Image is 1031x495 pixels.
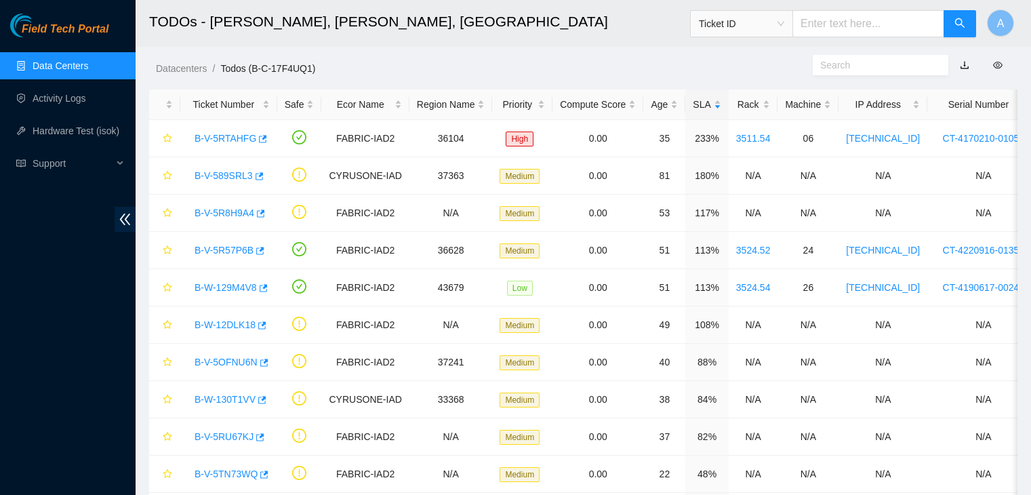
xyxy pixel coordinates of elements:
a: B-W-130T1VV [195,394,256,405]
button: star [157,351,173,373]
td: 49 [643,306,685,344]
button: star [157,463,173,485]
span: star [163,395,172,405]
a: 3511.54 [736,133,771,144]
a: B-W-12DLK18 [195,319,256,330]
span: read [16,159,26,168]
input: Search [820,58,930,73]
span: Medium [500,206,540,221]
a: Akamai TechnologiesField Tech Portal [10,24,108,42]
td: N/A [777,157,838,195]
td: 35 [643,120,685,157]
span: exclamation-circle [292,354,306,368]
a: CT-4170210-01051 [943,133,1025,144]
a: B-V-5OFNU6N [195,357,258,368]
td: N/A [777,195,838,232]
td: FABRIC-IAD2 [321,418,409,456]
td: 117% [685,195,728,232]
span: exclamation-circle [292,391,306,405]
button: star [157,202,173,224]
span: Medium [500,393,540,408]
button: star [157,127,173,149]
td: 24 [777,232,838,269]
td: 51 [643,269,685,306]
a: Hardware Test (isok) [33,125,119,136]
td: N/A [777,344,838,381]
button: A [987,9,1014,37]
button: star [157,314,173,336]
span: check-circle [292,279,306,294]
td: 0.00 [552,306,643,344]
span: Medium [500,355,540,370]
span: Low [507,281,533,296]
button: download [950,54,979,76]
td: 43679 [409,269,493,306]
td: 88% [685,344,728,381]
td: 84% [685,381,728,418]
td: N/A [777,381,838,418]
td: N/A [777,418,838,456]
td: 06 [777,120,838,157]
span: High [506,132,533,146]
span: star [163,357,172,368]
span: star [163,320,172,331]
td: N/A [409,306,493,344]
span: eye [993,60,1003,70]
td: N/A [838,456,927,493]
td: 38 [643,381,685,418]
td: N/A [409,195,493,232]
span: exclamation-circle [292,205,306,219]
span: double-left [115,207,136,232]
td: N/A [838,418,927,456]
td: 26 [777,269,838,306]
td: 0.00 [552,456,643,493]
td: N/A [409,456,493,493]
a: 3524.54 [736,282,771,293]
td: 36104 [409,120,493,157]
td: FABRIC-IAD2 [321,232,409,269]
td: FABRIC-IAD2 [321,120,409,157]
span: star [163,171,172,182]
span: exclamation-circle [292,317,306,331]
td: CYRUSONE-IAD [321,157,409,195]
td: 0.00 [552,381,643,418]
span: Medium [500,430,540,445]
a: Todos (B-C-17F4UQ1) [220,63,315,74]
button: star [157,389,173,410]
td: 48% [685,456,728,493]
td: 113% [685,269,728,306]
td: 33368 [409,381,493,418]
span: exclamation-circle [292,466,306,480]
td: 0.00 [552,120,643,157]
td: N/A [729,195,778,232]
a: CT-4190617-00240 [943,282,1025,293]
a: B-V-5RU67KJ [195,431,254,442]
button: star [157,165,173,186]
td: 51 [643,232,685,269]
a: B-V-5R57P6B [195,245,254,256]
button: star [157,239,173,261]
a: download [960,60,969,71]
td: N/A [838,306,927,344]
td: 0.00 [552,418,643,456]
span: search [954,18,965,31]
span: star [163,469,172,480]
td: 82% [685,418,728,456]
td: N/A [777,456,838,493]
td: N/A [729,418,778,456]
span: star [163,208,172,219]
a: B-V-589SRL3 [195,170,253,181]
input: Enter text here... [792,10,944,37]
td: 0.00 [552,232,643,269]
img: Akamai Technologies [10,14,68,37]
span: Field Tech Portal [22,23,108,36]
td: N/A [729,306,778,344]
span: check-circle [292,130,306,144]
td: N/A [729,157,778,195]
a: 3524.52 [736,245,771,256]
td: 0.00 [552,269,643,306]
td: 0.00 [552,157,643,195]
a: [TECHNICAL_ID] [846,133,920,144]
td: FABRIC-IAD2 [321,306,409,344]
button: search [944,10,976,37]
